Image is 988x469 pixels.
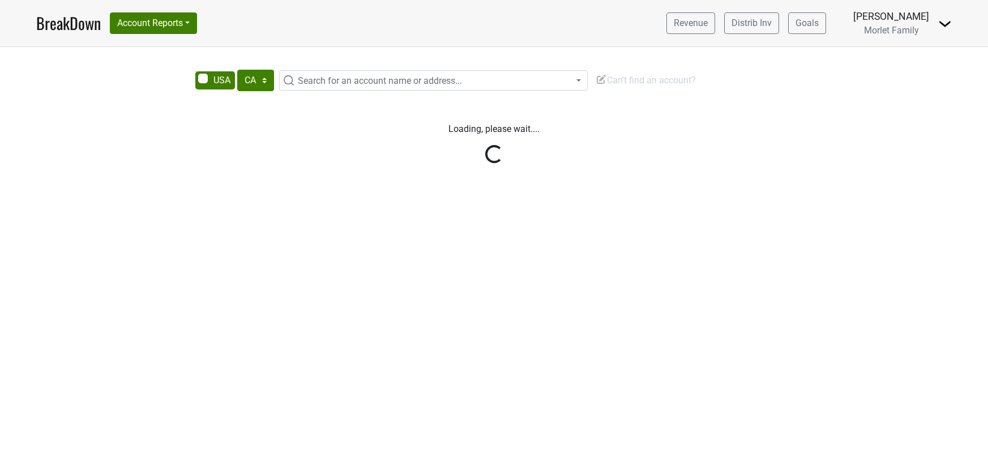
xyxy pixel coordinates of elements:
[666,12,715,34] a: Revenue
[724,12,779,34] a: Distrib Inv
[596,74,607,85] img: Edit
[596,75,696,86] span: Can't find an account?
[298,75,462,86] span: Search for an account name or address...
[180,122,809,136] p: Loading, please wait....
[853,9,929,24] div: [PERSON_NAME]
[788,12,826,34] a: Goals
[938,17,952,31] img: Dropdown Menu
[36,11,101,35] a: BreakDown
[110,12,197,34] button: Account Reports
[864,25,919,36] span: Morlet Family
